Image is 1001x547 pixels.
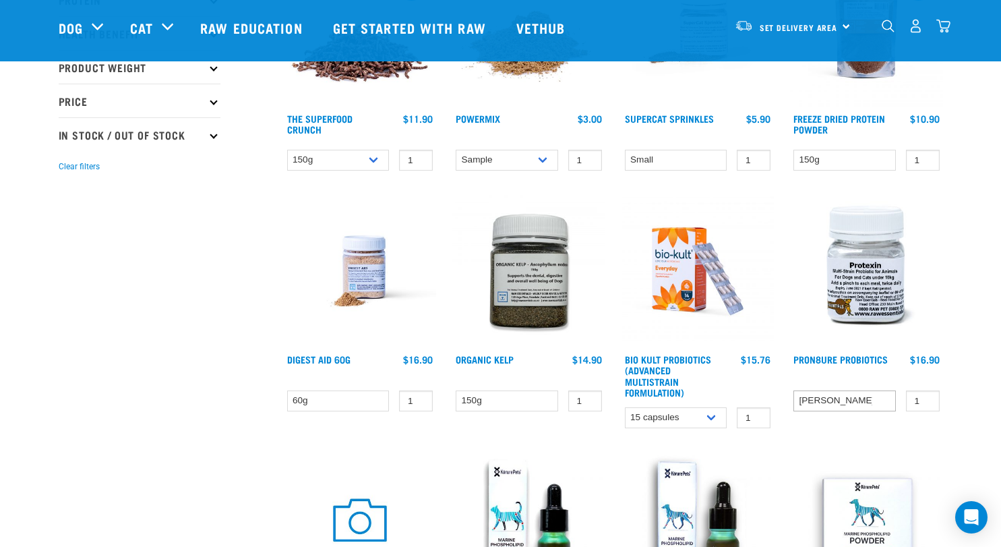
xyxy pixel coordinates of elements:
[793,357,888,362] a: ProN8ure Probiotics
[568,150,602,171] input: 1
[572,354,602,365] div: $14.90
[936,19,950,33] img: home-icon@2x.png
[906,391,940,411] input: 1
[59,50,220,84] p: Product Weight
[790,195,943,348] img: Plastic Bottle Of Protexin For Dogs And Cats
[399,150,433,171] input: 1
[741,354,770,365] div: $15.76
[287,357,351,362] a: Digest Aid 60g
[59,84,220,117] p: Price
[59,18,83,38] a: Dog
[735,20,753,32] img: van-moving.png
[910,113,940,124] div: $10.90
[621,195,775,348] img: 2023 AUG RE Product1724
[399,391,433,411] input: 1
[909,19,923,33] img: user.png
[737,407,770,428] input: 1
[793,116,885,132] a: Freeze Dried Protein Powder
[578,113,602,124] div: $3.00
[403,113,433,124] div: $11.90
[906,150,940,171] input: 1
[746,113,770,124] div: $5.90
[130,18,153,38] a: Cat
[625,116,714,121] a: Supercat Sprinkles
[882,20,894,32] img: home-icon-1@2x.png
[284,195,437,348] img: Raw Essentials Digest Aid Pet Supplement
[568,391,602,411] input: 1
[737,150,770,171] input: 1
[287,116,353,132] a: The Superfood Crunch
[320,1,503,55] a: Get started with Raw
[452,195,605,348] img: 10870
[955,501,988,534] div: Open Intercom Messenger
[59,161,100,173] button: Clear filters
[910,354,940,365] div: $16.90
[456,357,514,362] a: Organic Kelp
[403,354,433,365] div: $16.90
[456,116,500,121] a: Powermix
[760,25,838,30] span: Set Delivery Area
[625,357,711,395] a: Bio Kult Probiotics (Advanced Multistrain Formulation)
[59,117,220,151] p: In Stock / Out Of Stock
[187,1,319,55] a: Raw Education
[503,1,582,55] a: Vethub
